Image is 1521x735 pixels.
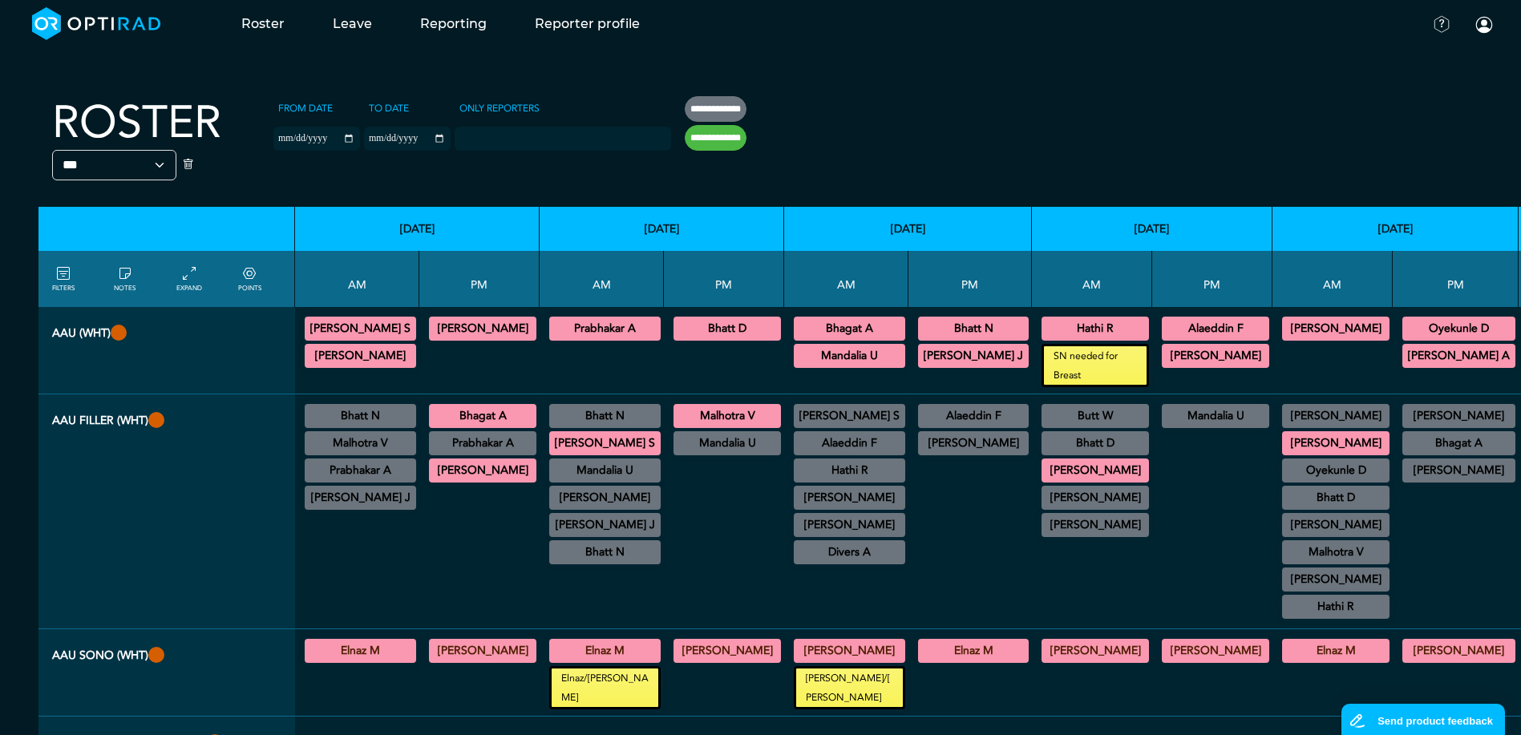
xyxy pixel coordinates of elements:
small: SN needed for Breast [1044,346,1147,385]
summary: [PERSON_NAME] J [920,346,1026,365]
a: collapse/expand entries [176,265,202,293]
summary: Prabhakar A [552,319,658,338]
div: CT Trauma & Urgent/MRI Trauma & Urgent 13:30 - 18:30 [1162,317,1269,341]
summary: [PERSON_NAME] [1044,488,1147,507]
summary: [PERSON_NAME] [1284,570,1387,589]
div: US Interventional MSK 08:30 - 11:00 [549,404,661,428]
div: General US 08:30 - 13:00 [549,639,661,663]
div: CT Trauma & Urgent/MRI Trauma & Urgent 08:30 - 13:30 [1282,431,1390,455]
th: AM [1272,251,1393,307]
small: [PERSON_NAME]/[PERSON_NAME] [796,668,903,707]
th: AM [295,251,419,307]
div: CT Trauma & Urgent/MRI Trauma & Urgent 13:30 - 16:00 [429,404,536,428]
summary: Divers A [796,543,903,562]
summary: [PERSON_NAME] J [552,515,658,535]
a: collapse/expand expected points [238,265,261,293]
summary: [PERSON_NAME] [1284,515,1387,535]
summary: [PERSON_NAME] [1405,406,1513,426]
summary: [PERSON_NAME] [1284,319,1387,338]
summary: [PERSON_NAME] [431,461,534,480]
summary: Bhagat A [431,406,534,426]
div: CT Trauma & Urgent/MRI Trauma & Urgent 08:30 - 13:30 [794,317,905,341]
summary: [PERSON_NAME] [1044,515,1147,535]
div: General CT/General MRI/General XR 10:00 - 13:30 [794,486,905,510]
summary: [PERSON_NAME] [1284,434,1387,453]
div: General US 08:30 - 13:00 [1282,639,1390,663]
summary: Elnaz M [552,641,658,660]
div: General CT 11:00 - 12:00 [1282,595,1390,619]
summary: [PERSON_NAME] [920,434,1026,453]
summary: Oyekunle D [1284,461,1387,480]
summary: Alaeddin F [1164,319,1267,338]
summary: Bhatt N [552,543,658,562]
th: [DATE] [1032,207,1272,251]
summary: [PERSON_NAME] [1164,346,1267,365]
div: BR Symptomatic Clinic 08:30 - 12:30 [1282,458,1390,483]
summary: [PERSON_NAME] [1164,641,1267,660]
summary: Bhatt D [1284,488,1387,507]
summary: Elnaz M [1284,641,1387,660]
summary: Bhatt N [307,406,414,426]
div: US Head & Neck/US Interventional H&N 09:15 - 12:15 [549,486,661,510]
div: CT Trauma & Urgent/MRI Trauma & Urgent 16:00 - 18:30 [429,458,536,483]
img: brand-opti-rad-logos-blue-and-white-d2f68631ba2948856bd03f2d395fb146ddc8fb01b4b6e9315ea85fa773367... [32,7,161,40]
th: PM [419,251,540,307]
h2: Roster [52,96,221,150]
summary: Bhatt N [920,319,1026,338]
summary: [PERSON_NAME] [796,488,903,507]
div: General CT/General MRI/General XR/General NM 11:00 - 14:30 [794,540,905,564]
summary: [PERSON_NAME] S [552,434,658,453]
summary: Alaeddin F [796,434,903,453]
th: PM [1152,251,1272,307]
div: CT Gastrointestinal/MRI Gastrointestinal 09:00 - 12:30 [1042,513,1149,537]
div: CT Trauma & Urgent/MRI Trauma & Urgent 08:30 - 13:30 [549,431,661,455]
summary: [PERSON_NAME] [796,641,903,660]
summary: [PERSON_NAME] [676,641,779,660]
summary: [PERSON_NAME] S [796,406,903,426]
div: General CT/General MRI/General XR 13:30 - 18:30 [918,431,1029,455]
summary: Prabhakar A [307,461,414,480]
div: CT Trauma & Urgent/MRI Trauma & Urgent 08:30 - 13:30 [549,317,661,341]
summary: Alaeddin F [920,406,1026,426]
summary: Elnaz M [920,641,1026,660]
summary: Mandalia U [676,434,779,453]
div: CT Trauma & Urgent/MRI Trauma & Urgent 13:30 - 18:30 [1402,317,1515,341]
div: General CT/General MRI/General XR 08:00 - 13:00 [1042,404,1149,428]
summary: Bhatt D [676,319,779,338]
div: CT Trauma & Urgent/MRI Trauma & Urgent 13:30 - 18:30 [918,344,1029,368]
th: PM [908,251,1032,307]
div: General CT/General MRI/General XR 09:30 - 11:30 [1282,540,1390,564]
summary: [PERSON_NAME] S [307,319,414,338]
summary: Malhotra V [1284,543,1387,562]
summary: [PERSON_NAME] [1405,641,1513,660]
div: US Diagnostic MSK/US Interventional MSK/US General Adult 09:00 - 12:00 [549,458,661,483]
div: CT Trauma & Urgent/MRI Trauma & Urgent 13:30 - 18:30 [1162,404,1269,428]
div: General US/US Diagnostic MSK/US Gynaecology/US Interventional H&N/US Interventional MSK/US Interv... [305,431,416,455]
label: From date [273,96,338,120]
div: FLU General Paediatric 14:00 - 15:00 [674,431,781,455]
th: [DATE] [295,207,540,251]
div: General US 13:00 - 16:30 [918,404,1029,428]
small: Elnaz/[PERSON_NAME] [552,668,658,707]
div: General US 13:30 - 18:30 [429,639,536,663]
div: CT Trauma & Urgent/MRI Trauma & Urgent 08:30 - 13:30 [1042,431,1149,455]
summary: [PERSON_NAME] [1405,461,1513,480]
div: General US 13:30 - 18:30 [674,639,781,663]
summary: Prabhakar A [431,434,534,453]
div: CT Trauma & Urgent/MRI Trauma & Urgent 13:30 - 18:30 [1402,431,1515,455]
summary: [PERSON_NAME] [1284,406,1387,426]
div: CT Trauma & Urgent/MRI Trauma & Urgent 08:30 - 13:30 [794,344,905,368]
summary: Hathi R [1284,597,1387,616]
a: FILTERS [52,265,75,293]
summary: [PERSON_NAME] [431,641,534,660]
div: CT Trauma & Urgent/MRI Trauma & Urgent 08:30 - 13:30 [305,344,416,368]
input: null [456,129,536,143]
summary: [PERSON_NAME] [1044,461,1147,480]
summary: Oyekunle D [1405,319,1513,338]
summary: Malhotra V [307,434,414,453]
div: MRI Urology 08:30 - 12:30 [305,458,416,483]
div: CT Trauma & Urgent/MRI Trauma & Urgent 08:30 - 13:30 [1042,458,1149,483]
summary: Elnaz M [307,641,414,660]
div: CT Trauma & Urgent/MRI Trauma & Urgent 13:30 - 18:30 [1402,344,1515,368]
summary: [PERSON_NAME] [796,515,903,535]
